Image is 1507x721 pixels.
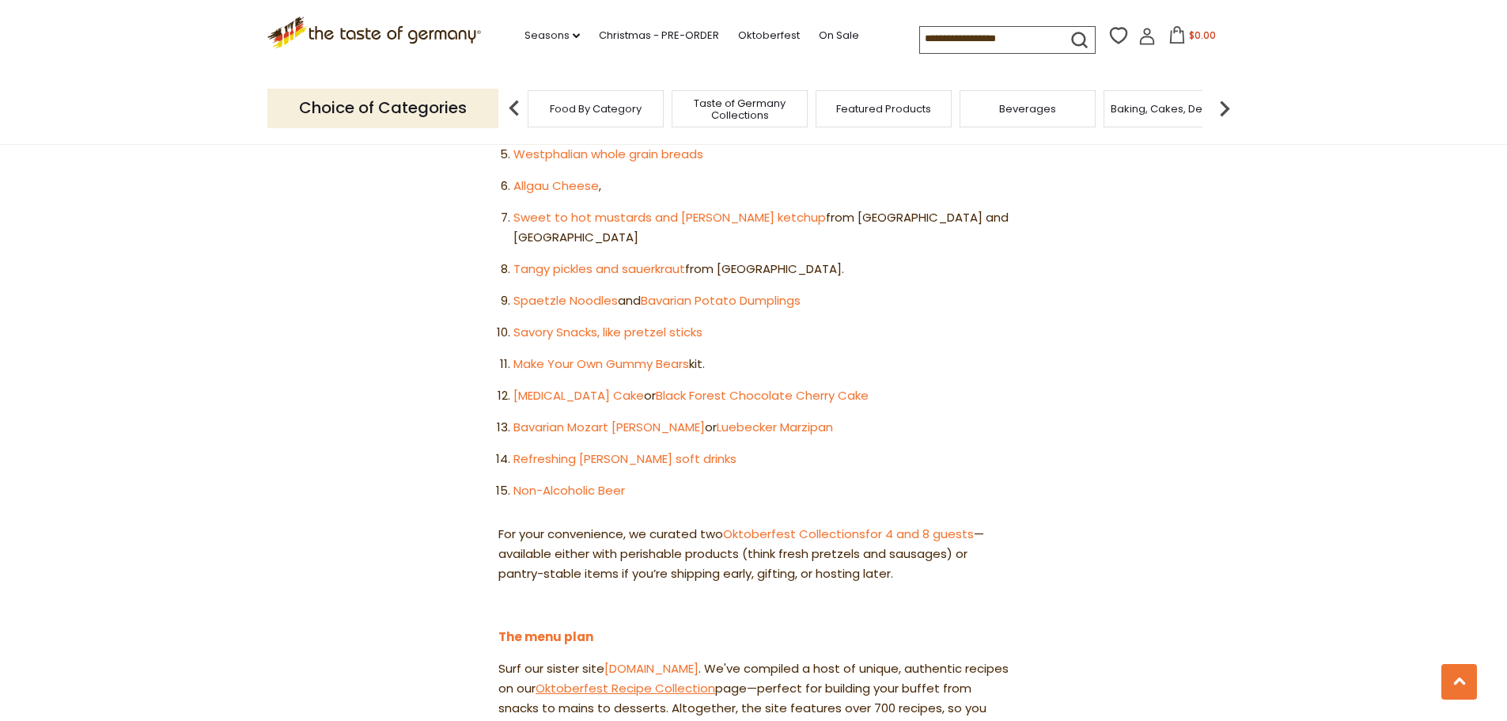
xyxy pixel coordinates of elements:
[513,355,689,372] a: Make Your Own Gummy Bears
[498,525,1009,584] p: For your convenience, we curated two —available either with perishable products (think fresh pret...
[513,260,1009,279] li: from [GEOGRAPHIC_DATA].
[604,660,699,677] a: [DOMAIN_NAME]
[524,27,580,44] a: Seasons
[865,526,974,542] a: for 4 and 8 guests
[513,418,1009,438] li: or
[267,89,498,127] p: Choice of Categories
[717,419,833,435] a: Luebecker Marzipan
[513,450,736,467] a: Refreshing [PERSON_NAME] soft drinks
[513,209,826,226] a: Sweet to hot mustards and [PERSON_NAME] ketchup
[723,526,865,542] a: Oktoberfest Collections
[1189,28,1216,42] span: $0.00
[498,93,530,124] img: previous arrow
[836,103,931,115] a: Featured Products
[513,260,685,277] a: Tangy pickles and sauerkraut
[513,387,644,404] a: [MEDICAL_DATA] Cake
[738,27,800,44] a: Oktoberfest
[513,292,618,309] a: Spaetzle Noodles
[513,482,625,499] a: Non-Alcoholic Beer
[676,97,803,121] a: Taste of Germany Collections
[513,146,703,162] a: Westphalian whole grain breads
[513,176,1009,196] li: ,
[513,177,599,194] a: Allgau Cheese
[513,386,1009,406] li: or
[498,628,593,645] a: The menu plan
[1209,93,1240,124] img: next arrow
[513,355,1009,374] li: kit.
[513,208,1009,248] li: from [GEOGRAPHIC_DATA] and [GEOGRAPHIC_DATA]
[536,680,715,696] a: Oktoberfest Recipe Collection
[550,103,642,115] a: Food By Category
[1111,103,1233,115] a: Baking, Cakes, Desserts
[819,27,859,44] a: On Sale
[599,27,719,44] a: Christmas - PRE-ORDER
[1159,26,1226,50] button: $0.00
[513,419,705,435] a: Bavarian Mozart [PERSON_NAME]
[656,387,869,404] a: Black Forest Chocolate Cherry Cake
[513,291,1009,311] li: and
[641,292,801,309] a: Bavarian Potato Dumplings
[999,103,1056,115] a: Beverages
[513,324,702,340] a: Savory Snacks, like pretzel sticks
